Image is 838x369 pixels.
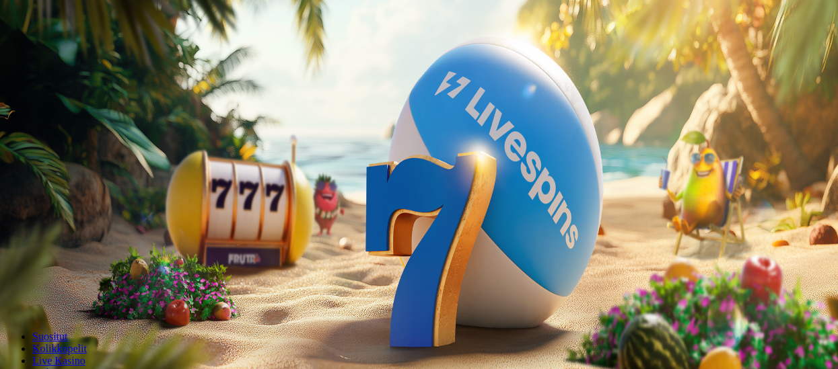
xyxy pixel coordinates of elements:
[32,331,67,342] a: Suositut
[32,343,87,354] a: Kolikkopelit
[32,355,85,366] a: Live Kasino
